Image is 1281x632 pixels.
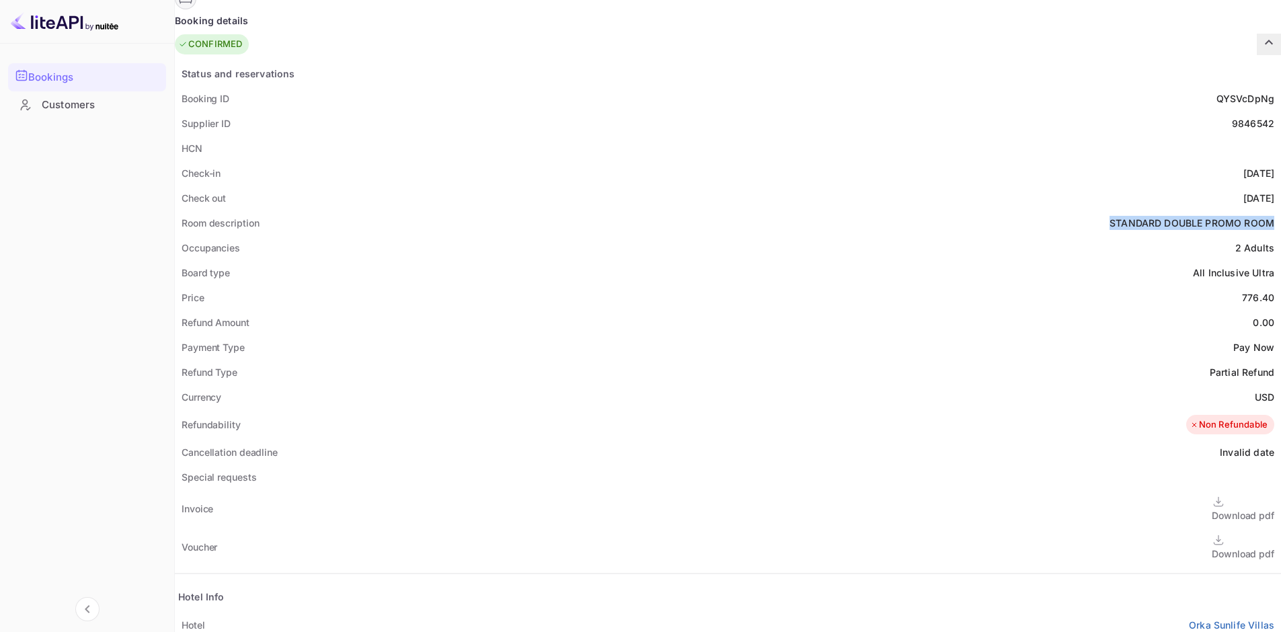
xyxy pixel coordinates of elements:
[182,267,230,278] ya-tr-span: Board type
[182,192,226,204] ya-tr-span: Check out
[182,292,204,303] ya-tr-span: Price
[1220,446,1274,458] ya-tr-span: Invalid date
[182,217,259,229] ya-tr-span: Room description
[1216,93,1274,104] ya-tr-span: QYSVcDpNg
[182,503,213,514] ya-tr-span: Invoice
[182,342,245,353] ya-tr-span: Payment Type
[182,446,278,458] ya-tr-span: Cancellation deadline
[182,391,221,403] ya-tr-span: Currency
[1253,315,1274,329] div: 0.00
[182,143,202,154] ya-tr-span: HCN
[1233,342,1274,353] ya-tr-span: Pay Now
[8,92,166,118] div: Customers
[42,97,95,113] ya-tr-span: Customers
[1235,242,1274,253] ya-tr-span: 2 Adults
[11,11,118,32] img: LiteAPI logo
[182,68,295,79] ya-tr-span: Status and reservations
[1243,166,1274,180] div: [DATE]
[182,317,249,328] ya-tr-span: Refund Amount
[8,63,166,91] div: Bookings
[1110,217,1274,229] ya-tr-span: STANDARD DOUBLE PROMO ROOM
[1193,267,1274,278] ya-tr-span: All Inclusive Ultra
[75,597,100,621] button: Collapse navigation
[8,63,166,90] a: Bookings
[182,619,205,631] ya-tr-span: Hotel
[182,93,229,104] ya-tr-span: Booking ID
[188,38,242,51] ya-tr-span: CONFIRMED
[182,471,256,483] ya-tr-span: Special requests
[182,242,240,253] ya-tr-span: Occupancies
[1189,619,1274,631] ya-tr-span: Orka Sunlife Villas
[28,70,73,85] ya-tr-span: Bookings
[1212,548,1274,559] ya-tr-span: Download pdf
[182,118,231,129] ya-tr-span: Supplier ID
[1212,510,1274,521] ya-tr-span: Download pdf
[1189,618,1274,632] a: Orka Sunlife Villas
[182,167,221,179] ya-tr-span: Check-in
[178,591,225,602] ya-tr-span: Hotel Info
[1210,366,1274,378] ya-tr-span: Partial Refund
[1199,418,1268,432] ya-tr-span: Non Refundable
[175,13,248,28] ya-tr-span: Booking details
[182,541,217,553] ya-tr-span: Voucher
[8,92,166,117] a: Customers
[1232,116,1274,130] div: 9846542
[1243,191,1274,205] div: [DATE]
[182,419,241,430] ya-tr-span: Refundability
[1255,391,1274,403] ya-tr-span: USD
[182,366,237,378] ya-tr-span: Refund Type
[1242,290,1274,305] div: 776.40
